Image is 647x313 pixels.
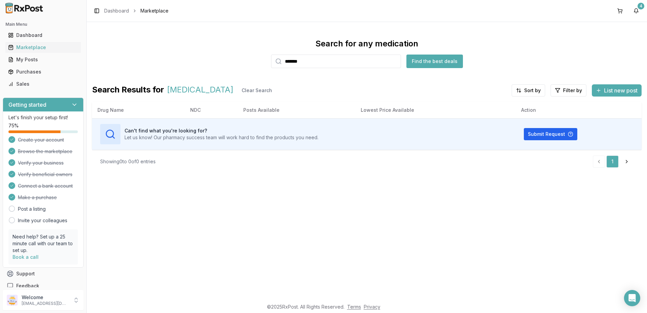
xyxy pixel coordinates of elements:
[347,304,361,310] a: Terms
[593,155,633,168] nav: pagination
[18,194,57,201] span: Make a purchase
[620,155,633,168] a: Go to next page
[3,30,84,41] button: Dashboard
[8,122,19,129] span: 75 %
[236,84,277,97] button: Clear Search
[8,68,78,75] div: Purchases
[624,290,640,306] div: Open Intercom Messenger
[5,66,81,78] a: Purchases
[7,295,18,306] img: User avatar
[18,217,67,224] a: Invite your colleagues
[8,101,46,109] h3: Getting started
[238,102,355,118] th: Posts Available
[5,29,81,41] a: Dashboard
[512,84,545,97] button: Sort by
[18,206,46,212] a: Post a listing
[18,148,72,155] span: Browse the marketplace
[3,54,84,65] button: My Posts
[406,55,463,68] button: Find the best deals
[364,304,380,310] a: Privacy
[125,127,318,134] h3: Can't find what you're looking for?
[592,88,642,95] a: List new post
[8,32,78,39] div: Dashboard
[104,7,169,14] nav: breadcrumb
[3,3,46,14] img: RxPost Logo
[5,22,81,27] h2: Main Menu
[8,56,78,63] div: My Posts
[167,84,233,97] span: [MEDICAL_DATA]
[563,87,582,94] span: Filter by
[8,114,78,121] p: Let's finish your setup first!
[140,7,169,14] span: Marketplace
[516,102,642,118] th: Action
[92,84,164,97] span: Search Results for
[92,102,185,118] th: Drug Name
[551,84,586,97] button: Filter by
[315,38,418,49] div: Search for any medication
[8,44,78,51] div: Marketplace
[22,301,69,306] p: [EMAIL_ADDRESS][DOMAIN_NAME]
[3,280,84,292] button: Feedback
[18,183,73,189] span: Connect a bank account
[3,42,84,53] button: Marketplace
[604,86,638,95] span: List new post
[13,233,74,254] p: Need help? Set up a 25 minute call with our team to set up.
[592,84,642,97] button: List new post
[8,81,78,87] div: Sales
[638,3,644,9] div: 4
[5,78,81,90] a: Sales
[100,158,156,165] div: Showing 0 to 0 of 0 entries
[3,268,84,280] button: Support
[3,66,84,77] button: Purchases
[3,79,84,89] button: Sales
[606,155,619,168] a: 1
[22,294,69,301] p: Welcome
[13,254,39,260] a: Book a call
[524,128,577,140] button: Submit Request
[185,102,238,118] th: NDC
[524,87,541,94] span: Sort by
[355,102,516,118] th: Lowest Price Available
[18,171,72,178] span: Verify beneficial owners
[18,160,64,166] span: Verify your business
[104,7,129,14] a: Dashboard
[125,134,318,141] p: Let us know! Our pharmacy success team will work hard to find the products you need.
[5,54,81,66] a: My Posts
[631,5,642,16] button: 4
[16,283,39,289] span: Feedback
[5,41,81,54] a: Marketplace
[18,137,64,143] span: Create your account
